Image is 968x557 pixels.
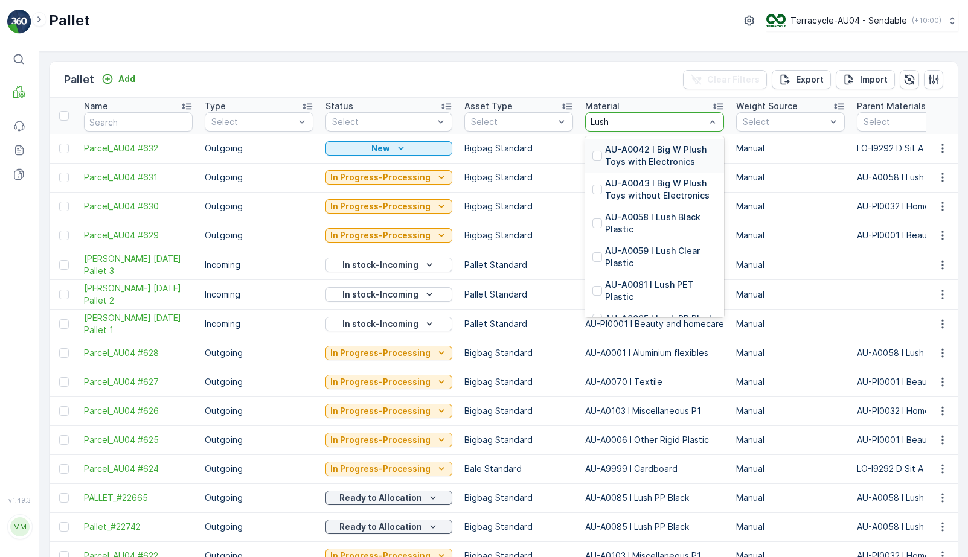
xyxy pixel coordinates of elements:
div: Toggle Row Selected [59,377,69,387]
td: Bigbag Standard [458,512,579,541]
td: AU-A0085 I Lush PP Black [579,483,730,512]
p: Select [471,116,554,128]
td: Bigbag Standard [458,134,579,163]
button: In Progress-Processing [325,170,452,185]
p: Clear Filters [707,74,760,86]
p: Select [743,116,826,128]
a: Parcel_AU04 #624 [84,463,193,475]
td: Outgoing [199,192,319,221]
td: Bigbag Standard [458,192,579,221]
span: Parcel_AU04 #629 [84,229,193,241]
span: Parcel_AU04 #632 [84,142,193,154]
td: Manual [730,279,851,309]
p: AU-A0043 I Big W Plush Toys without Electronics [605,177,717,202]
td: AU-A0006 I Other Rigid Plastic [579,221,730,250]
p: In Progress-Processing [330,171,431,183]
button: Clear Filters [683,70,767,89]
td: AU-A0070 I Textile [579,368,730,396]
span: Parcel_AU04 #625 [84,434,193,446]
td: Outgoing [199,163,319,192]
div: Toggle Row Selected [59,435,69,445]
span: Parcel_AU04 #628 [84,347,193,359]
p: ( +10:00 ) [912,16,941,25]
div: MM [10,517,30,536]
td: Bigbag Standard [458,396,579,425]
img: logo [7,10,31,34]
button: In Progress-Processing [325,346,452,360]
a: FD Mecca 03/09/2025 Pallet 2 [84,282,193,307]
td: Manual [730,250,851,279]
button: Add [97,72,140,86]
a: Parcel_AU04 #630 [84,200,193,212]
td: AU-A0006 I Other Rigid Plastic [579,425,730,454]
input: Search [84,112,193,132]
td: Outgoing [199,483,319,512]
button: In stock-Incoming [325,258,452,272]
td: Outgoing [199,368,319,396]
p: In Progress-Processing [330,229,431,241]
td: Bigbag Standard [458,483,579,512]
td: Incoming [199,309,319,339]
p: New [371,142,390,154]
span: [PERSON_NAME] [DATE] Pallet 2 [84,282,193,307]
a: FD Mecca 03/09/2025 Pallet 1 [84,312,193,336]
td: Incoming [199,250,319,279]
td: Pallet Standard [458,309,579,339]
td: Outgoing [199,221,319,250]
div: Toggle Row Selected [59,493,69,503]
td: AU-A0001 I Aluminium flexibles [579,339,730,368]
a: PALLET_#22665 [84,492,193,504]
div: Toggle Row Selected [59,202,69,211]
td: Manual [730,512,851,541]
div: Toggle Row Selected [59,522,69,532]
p: In Progress-Processing [330,200,431,212]
p: Import [860,74,888,86]
td: AU-A0085 I Lush PP Black [579,512,730,541]
span: [PERSON_NAME] [DATE] Pallet 1 [84,312,193,336]
p: In Progress-Processing [330,405,431,417]
a: Parcel_AU04 #626 [84,405,193,417]
div: Toggle Row Selected [59,406,69,416]
button: In Progress-Processing [325,462,452,476]
td: Pallet Standard [458,250,579,279]
div: Toggle Row Selected [59,231,69,240]
p: Ready to Allocation [339,492,422,504]
td: Outgoing [199,339,319,368]
td: AU-A0001 I Aluminium flexibles [579,163,730,192]
div: Toggle Row Selected [59,319,69,329]
p: Export [796,74,824,86]
p: Material [585,100,620,112]
button: In stock-Incoming [325,287,452,302]
button: New [325,141,452,156]
span: Parcel_AU04 #631 [84,171,193,183]
button: In Progress-Processing [325,375,452,389]
p: Type [205,100,226,112]
td: AU-A0103 I Miscellaneous P1 [579,192,730,221]
button: Ready to Allocation [325,491,452,505]
p: Pallet [49,11,90,30]
p: In Progress-Processing [330,463,431,475]
td: Manual [730,192,851,221]
button: In Progress-Processing [325,433,452,447]
p: Weight Source [736,100,798,112]
button: Terracycle-AU04 - Sendable(+10:00) [766,10,958,31]
p: In Progress-Processing [330,347,431,359]
span: Pallet_#22742 [84,521,193,533]
td: Pallet Standard [458,279,579,309]
td: Bigbag Standard [458,339,579,368]
p: In Progress-Processing [330,434,431,446]
td: Manual [730,339,851,368]
p: Add [118,73,135,85]
td: Bigbag Standard [458,221,579,250]
td: Bigbag Standard [458,368,579,396]
td: Outgoing [199,454,319,483]
p: In Progress-Processing [330,376,431,388]
p: AU-A0058 I Lush Black Plastic [605,211,717,235]
button: Ready to Allocation [325,520,452,534]
div: Toggle Row Selected [59,173,69,182]
p: In stock-Incoming [342,318,418,330]
span: Parcel_AU04 #627 [84,376,193,388]
a: FD Mecca 03/09/2025 Pallet 3 [84,253,193,277]
span: [PERSON_NAME] [DATE] Pallet 3 [84,253,193,277]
